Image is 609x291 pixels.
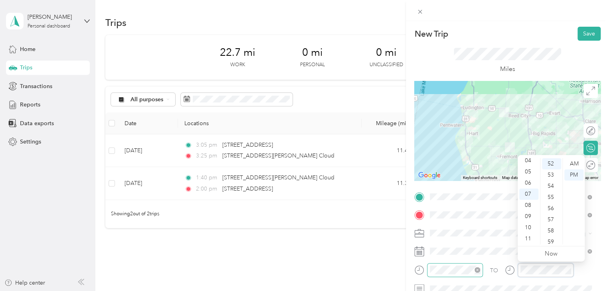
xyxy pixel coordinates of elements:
div: 57 [542,214,561,225]
div: 09 [519,211,538,222]
div: 11 [519,233,538,244]
span: close-circle [475,267,480,273]
div: 52 [542,158,561,169]
span: Map data ©2025 Google [502,175,546,180]
iframe: Everlance-gr Chat Button Frame [564,246,609,291]
p: New Trip [414,28,448,39]
div: TO [490,266,498,275]
div: 06 [519,177,538,189]
div: 05 [519,166,538,177]
div: 07 [519,189,538,200]
div: 53 [542,169,561,181]
div: 54 [542,181,561,192]
a: Open this area in Google Maps (opens a new window) [416,170,443,181]
div: 59 [542,236,561,248]
button: Save [577,27,601,41]
img: Google [416,170,443,181]
div: PM [564,169,583,181]
div: 58 [542,225,561,236]
div: 56 [542,203,561,214]
div: 08 [519,200,538,211]
div: AM [564,158,583,169]
a: Now [545,250,558,258]
button: Keyboard shortcuts [463,175,497,181]
div: 55 [542,192,561,203]
div: 10 [519,222,538,233]
div: 04 [519,155,538,166]
p: Miles [500,64,515,74]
